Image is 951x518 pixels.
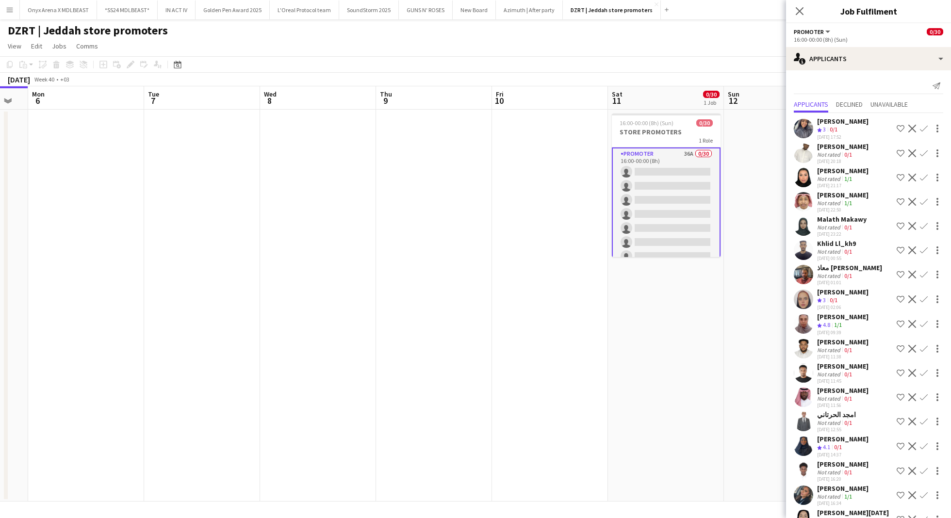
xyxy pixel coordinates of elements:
[817,426,856,433] div: [DATE] 12:55
[696,119,713,127] span: 0/30
[48,40,70,52] a: Jobs
[830,126,837,133] app-skills-label: 0/1
[380,90,392,98] span: Thu
[620,119,673,127] span: 16:00-00:00 (8h) (Sun)
[844,224,852,231] app-skills-label: 0/1
[76,42,98,50] span: Comms
[817,395,842,402] div: Not rated
[817,508,889,517] div: [PERSON_NAME][DATE]
[844,151,852,158] app-skills-label: 0/1
[4,40,25,52] a: View
[817,199,842,207] div: Not rated
[27,40,46,52] a: Edit
[844,469,852,476] app-skills-label: 0/1
[794,28,832,35] button: PROMOTER
[612,113,721,257] app-job-card: 16:00-00:00 (8h) (Sun)0/30STORE PROMOTERS1 RolePROMOTER36A0/3016:00-00:00 (8h)
[817,484,869,493] div: [PERSON_NAME]
[728,90,739,98] span: Sun
[927,28,943,35] span: 0/30
[817,231,867,237] div: [DATE] 23:22
[817,288,869,296] div: [PERSON_NAME]
[378,95,392,106] span: 9
[612,128,721,136] h3: STORE PROMOTERS
[817,493,842,500] div: Not rated
[817,279,882,286] div: [DATE] 01:01
[20,0,97,19] button: Onyx Arena X MDLBEAST
[32,76,56,83] span: Week 40
[823,126,826,133] span: 3
[8,42,21,50] span: View
[870,101,908,108] span: Unavailable
[844,419,852,426] app-skills-label: 0/1
[844,248,852,255] app-skills-label: 0/1
[31,42,42,50] span: Edit
[262,95,277,106] span: 8
[823,443,830,451] span: 4.1
[823,296,826,304] span: 3
[817,272,842,279] div: Not rated
[196,0,270,19] button: Golden Pen Award 2025
[817,500,869,506] div: [DATE] 16:34
[72,40,102,52] a: Comms
[794,28,824,35] span: PROMOTER
[817,312,869,321] div: [PERSON_NAME]
[699,137,713,144] span: 1 Role
[844,199,852,207] app-skills-label: 1/1
[817,402,869,408] div: [DATE] 11:56
[726,95,739,106] span: 12
[270,0,339,19] button: L'Oreal Protocol team
[834,321,842,328] app-skills-label: 1/1
[399,0,453,19] button: GUNS N' ROSES
[817,263,882,272] div: معاذ [PERSON_NAME]
[31,95,45,106] span: 6
[786,47,951,70] div: Applicants
[817,435,869,443] div: [PERSON_NAME]
[817,469,842,476] div: Not rated
[817,338,869,346] div: [PERSON_NAME]
[817,419,842,426] div: Not rated
[60,76,69,83] div: +03
[844,272,852,279] app-skills-label: 0/1
[817,239,856,248] div: Khlid Ll_kh9
[97,0,158,19] button: *SS24 MDLBEAST*
[610,95,623,106] span: 11
[496,90,504,98] span: Fri
[817,117,869,126] div: [PERSON_NAME]
[817,476,869,482] div: [DATE] 16:20
[147,95,159,106] span: 7
[817,255,856,261] div: [DATE] 00:55
[844,175,852,182] app-skills-label: 1/1
[817,354,869,360] div: [DATE] 11:38
[32,90,45,98] span: Mon
[453,0,496,19] button: New Board
[817,134,869,140] div: [DATE] 17:52
[612,90,623,98] span: Sat
[817,158,869,164] div: [DATE] 20:18
[817,166,869,175] div: [PERSON_NAME]
[817,378,869,384] div: [DATE] 11:45
[817,142,869,151] div: [PERSON_NAME]
[158,0,196,19] button: IN ACT IV
[817,304,869,310] div: [DATE] 02:06
[844,371,852,378] app-skills-label: 0/1
[148,90,159,98] span: Tue
[817,191,869,199] div: [PERSON_NAME]
[794,36,943,43] div: 16:00-00:00 (8h) (Sun)
[817,215,867,224] div: Malath Makawy
[817,248,842,255] div: Not rated
[52,42,66,50] span: Jobs
[844,493,852,500] app-skills-label: 1/1
[844,395,852,402] app-skills-label: 0/1
[817,346,842,354] div: Not rated
[8,23,168,38] h1: DZRT | Jeddah store promoters
[817,460,869,469] div: [PERSON_NAME]
[786,5,951,17] h3: Job Fulfilment
[844,346,852,354] app-skills-label: 0/1
[817,151,842,158] div: Not rated
[834,443,842,451] app-skills-label: 0/1
[817,182,869,189] div: [DATE] 21:17
[823,321,830,328] span: 4.8
[494,95,504,106] span: 10
[264,90,277,98] span: Wed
